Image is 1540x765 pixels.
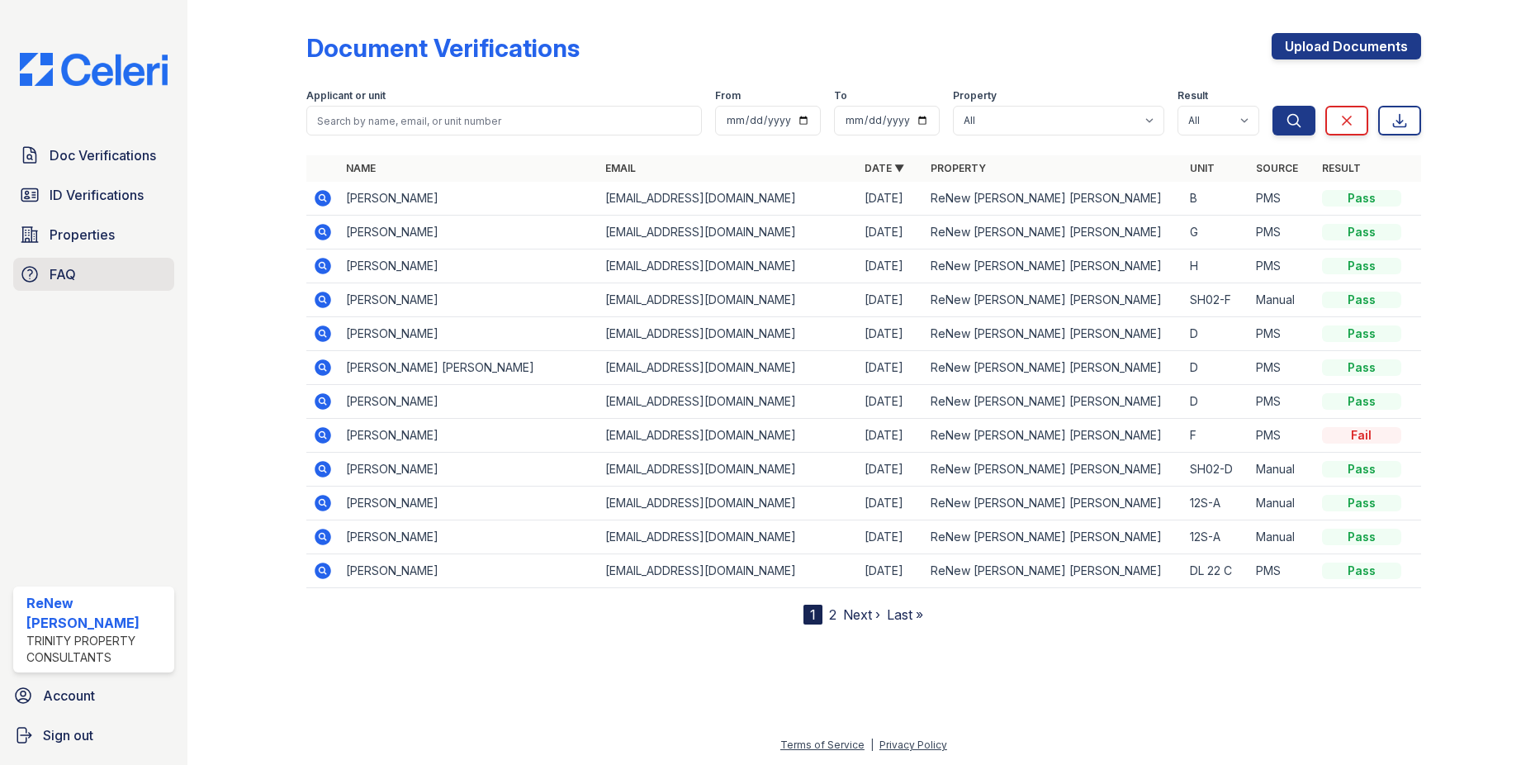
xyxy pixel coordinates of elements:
[924,453,1183,487] td: ReNew [PERSON_NAME] [PERSON_NAME]
[924,520,1183,554] td: ReNew [PERSON_NAME] [PERSON_NAME]
[1183,554,1249,588] td: DL 22 C
[1183,351,1249,385] td: D
[1249,554,1315,588] td: PMS
[1183,317,1249,351] td: D
[858,317,924,351] td: [DATE]
[339,419,599,453] td: [PERSON_NAME]
[715,89,741,102] label: From
[931,162,986,174] a: Property
[339,216,599,249] td: [PERSON_NAME]
[858,419,924,453] td: [DATE]
[1249,487,1315,520] td: Manual
[858,249,924,283] td: [DATE]
[1178,89,1208,102] label: Result
[339,351,599,385] td: [PERSON_NAME] [PERSON_NAME]
[924,487,1183,520] td: ReNew [PERSON_NAME] [PERSON_NAME]
[599,283,858,317] td: [EMAIL_ADDRESS][DOMAIN_NAME]
[1322,461,1401,478] div: Pass
[1249,520,1315,554] td: Manual
[339,487,599,520] td: [PERSON_NAME]
[924,351,1183,385] td: ReNew [PERSON_NAME] [PERSON_NAME]
[879,739,947,751] a: Privacy Policy
[924,249,1183,283] td: ReNew [PERSON_NAME] [PERSON_NAME]
[780,739,865,751] a: Terms of Service
[26,593,168,633] div: ReNew [PERSON_NAME]
[339,283,599,317] td: [PERSON_NAME]
[858,351,924,385] td: [DATE]
[13,258,174,291] a: FAQ
[7,53,181,86] img: CE_Logo_Blue-a8612792a0a2168367f1c8372b55b34899dd931a85d93a1a3d3e32e68fde9ad4.png
[1249,182,1315,216] td: PMS
[1322,325,1401,342] div: Pass
[1190,162,1215,174] a: Unit
[1249,419,1315,453] td: PMS
[1249,249,1315,283] td: PMS
[605,162,636,174] a: Email
[339,385,599,419] td: [PERSON_NAME]
[1183,249,1249,283] td: H
[1322,190,1401,207] div: Pass
[599,487,858,520] td: [EMAIL_ADDRESS][DOMAIN_NAME]
[803,605,822,625] div: 1
[1322,359,1401,376] div: Pass
[924,317,1183,351] td: ReNew [PERSON_NAME] [PERSON_NAME]
[858,182,924,216] td: [DATE]
[339,249,599,283] td: [PERSON_NAME]
[1272,33,1421,59] a: Upload Documents
[1322,258,1401,274] div: Pass
[339,317,599,351] td: [PERSON_NAME]
[50,264,76,284] span: FAQ
[339,453,599,487] td: [PERSON_NAME]
[1183,419,1249,453] td: F
[339,520,599,554] td: [PERSON_NAME]
[43,725,93,745] span: Sign out
[953,89,997,102] label: Property
[1322,427,1401,444] div: Fail
[50,185,144,205] span: ID Verifications
[1322,224,1401,240] div: Pass
[339,554,599,588] td: [PERSON_NAME]
[599,520,858,554] td: [EMAIL_ADDRESS][DOMAIN_NAME]
[1322,563,1401,579] div: Pass
[887,606,923,623] a: Last »
[924,419,1183,453] td: ReNew [PERSON_NAME] [PERSON_NAME]
[599,385,858,419] td: [EMAIL_ADDRESS][DOMAIN_NAME]
[870,739,874,751] div: |
[599,554,858,588] td: [EMAIL_ADDRESS][DOMAIN_NAME]
[1322,495,1401,511] div: Pass
[1249,351,1315,385] td: PMS
[13,139,174,172] a: Doc Verifications
[858,453,924,487] td: [DATE]
[43,686,95,706] span: Account
[50,145,156,165] span: Doc Verifications
[306,106,701,135] input: Search by name, email, or unit number
[599,182,858,216] td: [EMAIL_ADDRESS][DOMAIN_NAME]
[13,178,174,211] a: ID Verifications
[858,283,924,317] td: [DATE]
[1322,292,1401,308] div: Pass
[858,520,924,554] td: [DATE]
[1322,393,1401,410] div: Pass
[858,487,924,520] td: [DATE]
[924,385,1183,419] td: ReNew [PERSON_NAME] [PERSON_NAME]
[599,419,858,453] td: [EMAIL_ADDRESS][DOMAIN_NAME]
[1249,453,1315,487] td: Manual
[599,317,858,351] td: [EMAIL_ADDRESS][DOMAIN_NAME]
[924,216,1183,249] td: ReNew [PERSON_NAME] [PERSON_NAME]
[1183,216,1249,249] td: G
[924,283,1183,317] td: ReNew [PERSON_NAME] [PERSON_NAME]
[1183,453,1249,487] td: SH02-D
[7,719,181,752] button: Sign out
[306,89,386,102] label: Applicant or unit
[1183,182,1249,216] td: B
[1249,216,1315,249] td: PMS
[1249,283,1315,317] td: Manual
[843,606,880,623] a: Next ›
[346,162,376,174] a: Name
[1249,317,1315,351] td: PMS
[858,554,924,588] td: [DATE]
[7,679,181,712] a: Account
[834,89,847,102] label: To
[306,33,580,63] div: Document Verifications
[829,606,836,623] a: 2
